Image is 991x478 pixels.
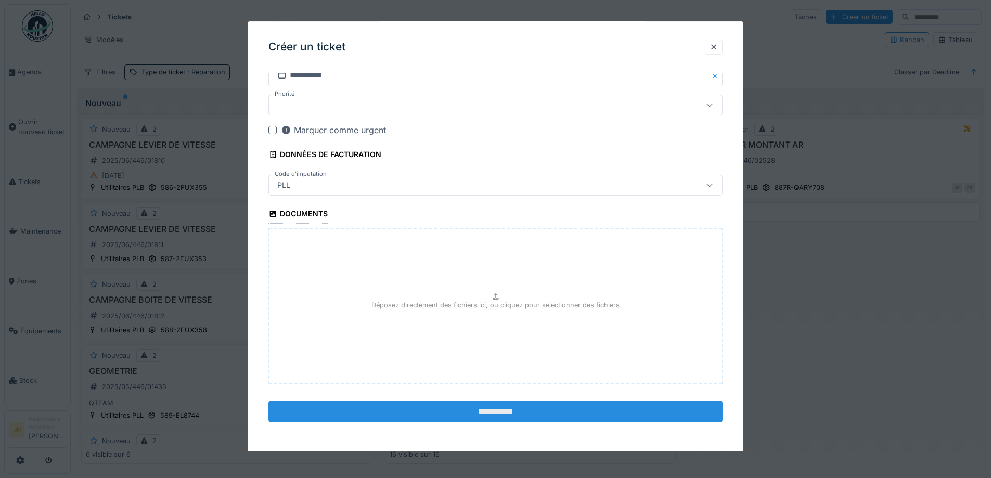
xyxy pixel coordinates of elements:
[371,300,620,310] p: Déposez directement des fichiers ici, ou cliquez pour sélectionner des fichiers
[268,147,381,164] div: Données de facturation
[273,170,329,178] label: Code d'imputation
[273,179,294,191] div: PLL
[268,206,328,224] div: Documents
[268,41,345,54] h3: Créer un ticket
[281,124,386,136] div: Marquer comme urgent
[711,64,723,86] button: Close
[273,89,297,98] label: Priorité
